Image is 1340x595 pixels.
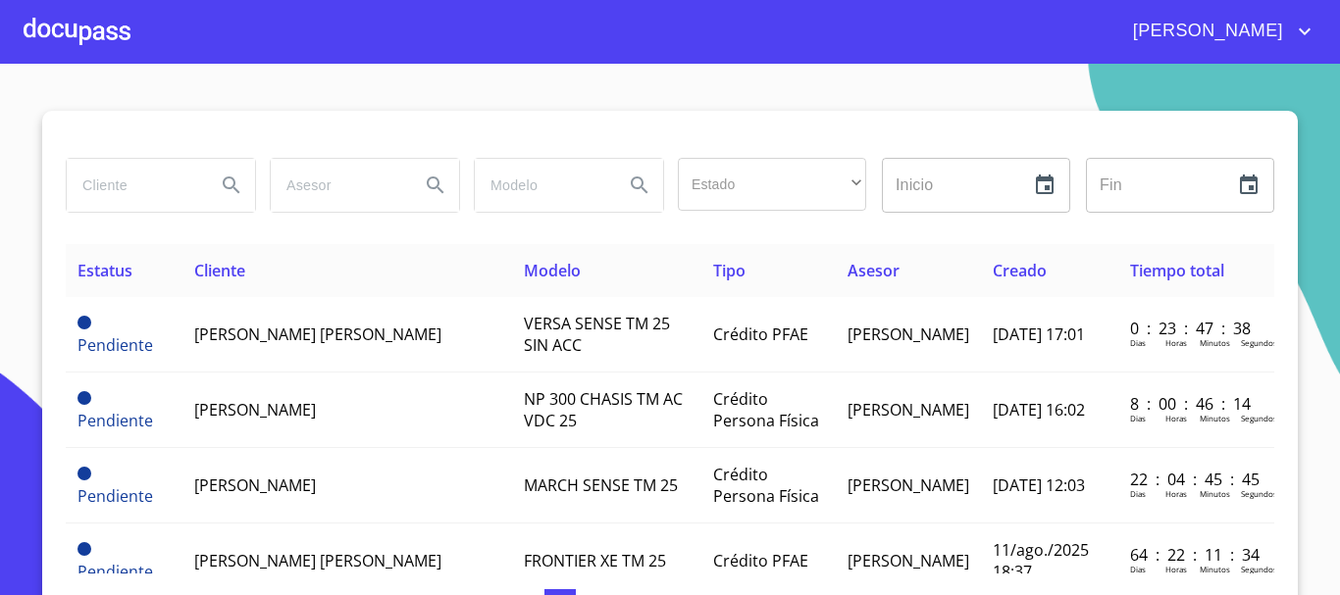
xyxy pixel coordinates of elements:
p: Dias [1130,488,1146,499]
span: [DATE] 12:03 [993,474,1085,496]
span: [PERSON_NAME] [848,399,969,421]
input: search [67,159,200,212]
p: 0 : 23 : 47 : 38 [1130,318,1263,339]
p: Minutos [1200,564,1230,574]
button: Search [208,162,255,209]
span: NP 300 CHASIS TM AC VDC 25 [524,388,683,431]
p: Segundos [1241,337,1277,348]
p: Horas [1165,337,1187,348]
p: Segundos [1241,413,1277,423]
p: Horas [1165,413,1187,423]
span: Crédito PFAE [713,323,808,345]
span: Asesor [848,260,900,281]
span: [PERSON_NAME] [PERSON_NAME] [194,550,441,571]
span: Pendiente [77,542,91,556]
span: Crédito PFAE [713,550,808,571]
span: [PERSON_NAME] [1118,16,1293,47]
span: Pendiente [77,410,153,431]
p: Dias [1130,564,1146,574]
span: [PERSON_NAME] [848,550,969,571]
input: search [475,159,608,212]
input: search [271,159,404,212]
span: 11/ago./2025 18:37 [993,539,1089,582]
span: Pendiente [77,391,91,405]
span: [PERSON_NAME] [194,399,316,421]
p: 22 : 04 : 45 : 45 [1130,469,1263,490]
p: 64 : 22 : 11 : 34 [1130,544,1263,566]
p: Dias [1130,413,1146,423]
button: Search [616,162,663,209]
span: Tiempo total [1130,260,1224,281]
span: VERSA SENSE TM 25 SIN ACC [524,313,670,356]
p: Minutos [1200,413,1230,423]
span: [PERSON_NAME] [194,474,316,496]
span: Pendiente [77,561,153,582]
div: ​ [678,158,866,211]
p: Minutos [1200,488,1230,499]
span: [PERSON_NAME] [PERSON_NAME] [194,323,441,345]
span: Crédito Persona Física [713,388,819,431]
span: Pendiente [77,485,153,507]
span: Estatus [77,260,132,281]
span: [DATE] 17:01 [993,323,1085,345]
span: Creado [993,260,1047,281]
p: Segundos [1241,488,1277,499]
button: Search [412,162,459,209]
span: [PERSON_NAME] [848,323,969,345]
span: Crédito Persona Física [713,464,819,507]
span: MARCH SENSE TM 25 [524,474,678,496]
span: [DATE] 16:02 [993,399,1085,421]
span: [PERSON_NAME] [848,474,969,496]
span: Pendiente [77,467,91,480]
span: Modelo [524,260,581,281]
p: 8 : 00 : 46 : 14 [1130,393,1263,415]
span: Pendiente [77,334,153,356]
p: Dias [1130,337,1146,348]
p: Segundos [1241,564,1277,574]
p: Minutos [1200,337,1230,348]
span: Pendiente [77,316,91,329]
p: Horas [1165,488,1187,499]
span: Tipo [713,260,746,281]
span: Cliente [194,260,245,281]
button: account of current user [1118,16,1316,47]
span: FRONTIER XE TM 25 [524,550,666,571]
p: Horas [1165,564,1187,574]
